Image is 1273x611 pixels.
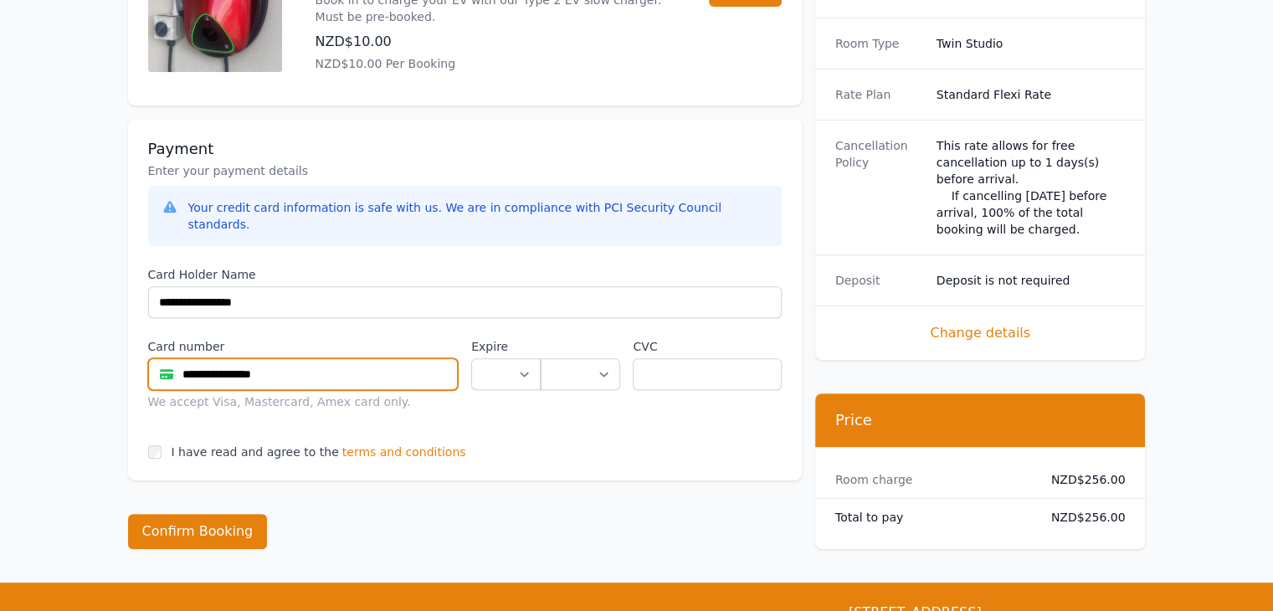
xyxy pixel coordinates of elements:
[471,338,541,355] label: Expire
[835,323,1126,343] span: Change details
[835,35,923,52] dt: Room Type
[148,162,782,179] p: Enter your payment details
[835,509,1024,526] dt: Total to pay
[835,272,923,289] dt: Deposit
[172,445,339,459] label: I have read and agree to the
[937,86,1126,103] dd: Standard Flexi Rate
[937,272,1126,289] dd: Deposit is not required
[188,199,768,233] div: Your credit card information is safe with us. We are in compliance with PCI Security Council stan...
[835,86,923,103] dt: Rate Plan
[835,471,1024,488] dt: Room charge
[148,139,782,159] h3: Payment
[1038,471,1126,488] dd: NZD$256.00
[541,338,619,355] label: .
[148,338,459,355] label: Card number
[342,444,466,460] span: terms and conditions
[128,514,268,549] button: Confirm Booking
[835,137,923,238] dt: Cancellation Policy
[835,410,1126,430] h3: Price
[316,55,675,72] p: NZD$10.00 Per Booking
[148,266,782,283] label: Card Holder Name
[316,32,675,52] p: NZD$10.00
[937,137,1126,238] div: This rate allows for free cancellation up to 1 days(s) before arrival. If cancelling [DATE] befor...
[937,35,1126,52] dd: Twin Studio
[633,338,781,355] label: CVC
[1038,509,1126,526] dd: NZD$256.00
[148,393,459,410] div: We accept Visa, Mastercard, Amex card only.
